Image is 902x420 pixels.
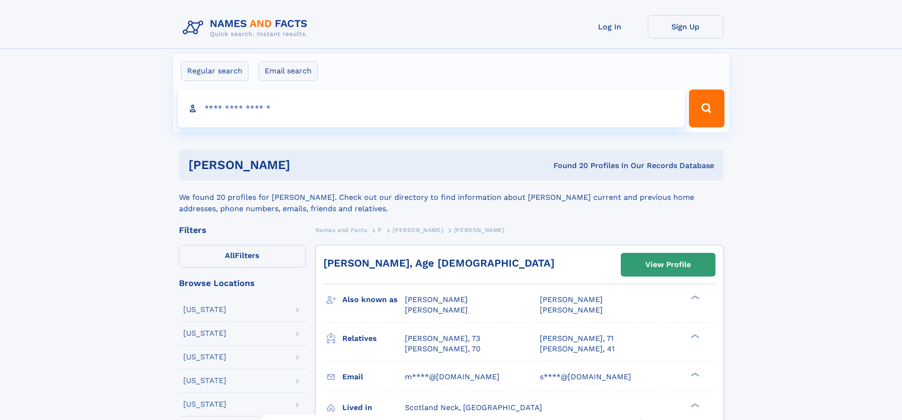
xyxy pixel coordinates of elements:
[688,402,700,408] div: ❯
[323,257,554,269] a: [PERSON_NAME], Age [DEMOGRAPHIC_DATA]
[378,224,382,236] a: P
[342,331,405,347] h3: Relatives
[648,15,723,38] a: Sign Up
[393,224,443,236] a: [PERSON_NAME]
[405,344,481,354] a: [PERSON_NAME], 70
[179,279,306,287] div: Browse Locations
[179,180,723,214] div: We found 20 profiles for [PERSON_NAME]. Check out our directory to find information about [PERSON...
[405,403,542,412] span: Scotland Neck, [GEOGRAPHIC_DATA]
[342,369,405,385] h3: Email
[183,330,226,337] div: [US_STATE]
[405,295,468,304] span: [PERSON_NAME]
[540,295,603,304] span: [PERSON_NAME]
[179,245,306,268] label: Filters
[183,353,226,361] div: [US_STATE]
[454,227,505,233] span: [PERSON_NAME]
[259,61,318,81] label: Email search
[689,89,724,127] button: Search Button
[378,227,382,233] span: P
[315,224,367,236] a: Names and Facts
[688,333,700,339] div: ❯
[178,89,685,127] input: search input
[540,344,615,354] a: [PERSON_NAME], 41
[621,253,715,276] a: View Profile
[688,371,700,377] div: ❯
[572,15,648,38] a: Log In
[179,15,315,41] img: Logo Names and Facts
[342,400,405,416] h3: Lived in
[422,161,714,171] div: Found 20 Profiles In Our Records Database
[183,377,226,384] div: [US_STATE]
[405,305,468,314] span: [PERSON_NAME]
[540,305,603,314] span: [PERSON_NAME]
[405,333,480,344] a: [PERSON_NAME], 73
[179,226,306,234] div: Filters
[188,159,422,171] h1: [PERSON_NAME]
[181,61,249,81] label: Regular search
[688,295,700,301] div: ❯
[342,292,405,308] h3: Also known as
[540,333,614,344] a: [PERSON_NAME], 71
[183,401,226,408] div: [US_STATE]
[393,227,443,233] span: [PERSON_NAME]
[225,251,235,260] span: All
[183,306,226,313] div: [US_STATE]
[645,254,691,276] div: View Profile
